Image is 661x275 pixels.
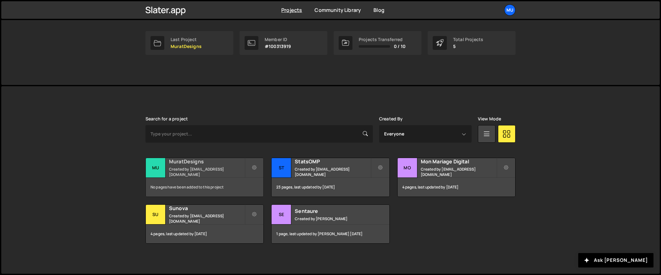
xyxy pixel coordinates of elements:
[295,167,370,177] small: Created by [EMAIL_ADDRESS][DOMAIN_NAME]
[359,37,405,42] div: Projects Transferred
[397,158,516,197] a: Mo Mon Mariage Digital Created by [EMAIL_ADDRESS][DOMAIN_NAME] 4 pages, last updated by [DATE]
[169,167,245,177] small: Created by [EMAIL_ADDRESS][DOMAIN_NAME]
[171,44,202,49] p: MuratDesigns
[169,158,245,165] h2: MuratDesigns
[373,7,384,13] a: Blog
[146,178,263,197] div: No pages have been added to this project
[169,213,245,224] small: Created by [EMAIL_ADDRESS][DOMAIN_NAME]
[272,205,291,225] div: Se
[145,31,233,55] a: Last Project MuratDesigns
[421,167,496,177] small: Created by [EMAIL_ADDRESS][DOMAIN_NAME]
[271,158,389,197] a: St StatsOMP Created by [EMAIL_ADDRESS][DOMAIN_NAME] 23 pages, last updated by [DATE]
[146,158,166,178] div: Mu
[281,7,302,13] a: Projects
[453,44,483,49] p: 5
[146,205,166,225] div: Su
[379,116,403,121] label: Created By
[145,204,264,244] a: Su Sunova Created by [EMAIL_ADDRESS][DOMAIN_NAME] 4 pages, last updated by [DATE]
[272,225,389,243] div: 1 page, last updated by [PERSON_NAME] [DATE]
[394,44,405,49] span: 0 / 10
[295,216,370,221] small: Created by [PERSON_NAME]
[578,253,653,267] button: Ask [PERSON_NAME]
[421,158,496,165] h2: Mon Mariage Digital
[295,158,370,165] h2: StatsOMP
[271,204,389,244] a: Se Sentaure Created by [PERSON_NAME] 1 page, last updated by [PERSON_NAME] [DATE]
[315,7,361,13] a: Community Library
[145,158,264,197] a: Mu MuratDesigns Created by [EMAIL_ADDRESS][DOMAIN_NAME] No pages have been added to this project
[295,208,370,214] h2: Sentaure
[265,37,291,42] div: Member ID
[146,225,263,243] div: 4 pages, last updated by [DATE]
[145,125,373,143] input: Type your project...
[272,158,291,178] div: St
[398,178,515,197] div: 4 pages, last updated by [DATE]
[504,4,516,16] a: Mu
[272,178,389,197] div: 23 pages, last updated by [DATE]
[265,44,291,49] p: #100313919
[398,158,417,178] div: Mo
[169,205,245,212] h2: Sunova
[453,37,483,42] div: Total Projects
[171,37,202,42] div: Last Project
[478,116,501,121] label: View Mode
[145,116,188,121] label: Search for a project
